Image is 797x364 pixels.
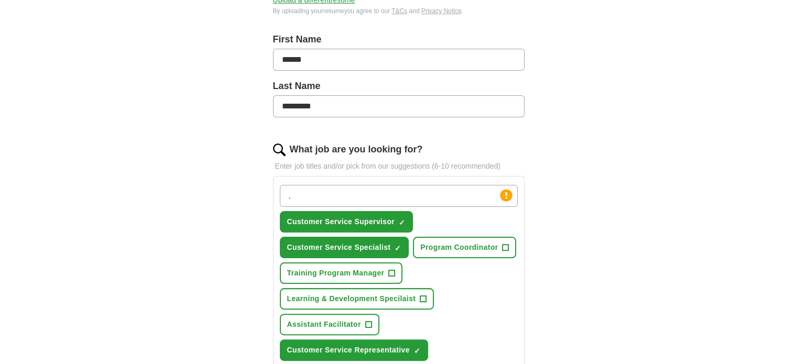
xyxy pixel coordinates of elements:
[391,7,407,15] a: T&Cs
[273,32,525,47] label: First Name
[287,319,361,330] span: Assistant Facilitator
[273,79,525,93] label: Last Name
[280,211,413,233] button: Customer Service Supervisor✓
[280,314,379,335] button: Assistant Facilitator
[280,262,403,284] button: Training Program Manager
[287,268,385,279] span: Training Program Manager
[421,7,462,15] a: Privacy Notice
[287,293,416,304] span: Learning & Development Specilaist
[414,347,420,355] span: ✓
[280,237,409,258] button: Customer Service Specialist✓
[287,345,410,356] span: Customer Service Representative
[290,142,423,157] label: What job are you looking for?
[273,144,286,156] img: search.png
[287,216,395,227] span: Customer Service Supervisor
[413,237,516,258] button: Program Coordinator
[273,6,525,16] div: By uploading your resume you agree to our and .
[280,185,518,207] input: Type a job title and press enter
[395,244,401,252] span: ✓
[273,161,525,172] p: Enter job titles and/or pick from our suggestions (6-10 recommended)
[280,339,428,361] button: Customer Service Representative✓
[280,288,434,310] button: Learning & Development Specilaist
[287,242,391,253] span: Customer Service Specialist
[399,218,405,227] span: ✓
[420,242,498,253] span: Program Coordinator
